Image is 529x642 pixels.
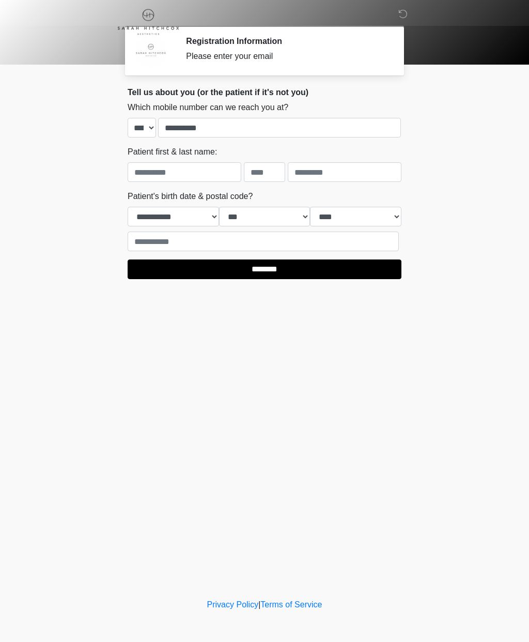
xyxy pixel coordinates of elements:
[128,87,401,97] h2: Tell us about you (or the patient if it's not you)
[186,50,386,63] div: Please enter your email
[258,600,260,609] a: |
[260,600,322,609] a: Terms of Service
[128,190,253,203] label: Patient's birth date & postal code?
[128,101,288,114] label: Which mobile number can we reach you at?
[117,8,179,35] img: Sarah Hitchcox Aesthetics Logo
[207,600,259,609] a: Privacy Policy
[128,146,217,158] label: Patient first & last name:
[135,36,166,67] img: Agent Avatar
